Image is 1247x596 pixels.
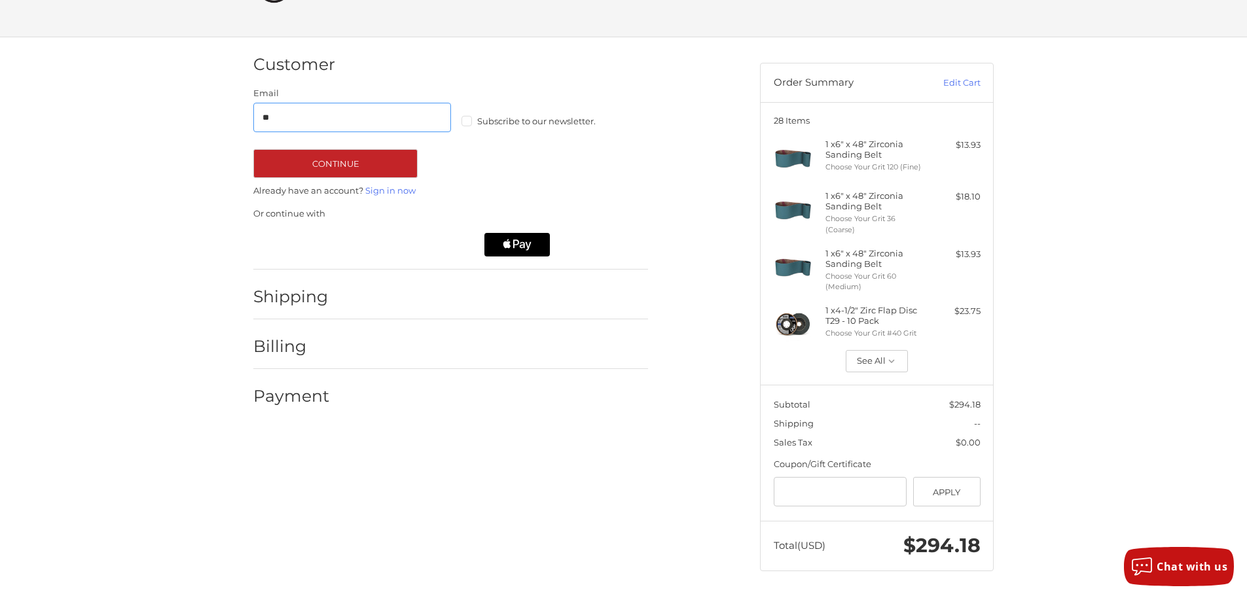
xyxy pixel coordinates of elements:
span: $294.18 [949,399,981,410]
button: Chat with us [1124,547,1234,586]
h4: 1 x 6" x 48" Zirconia Sanding Belt [825,248,926,270]
div: $18.10 [929,190,981,203]
h4: 1 x 4-1/2" Zirc Flap Disc T29 - 10 Pack [825,305,926,326]
div: $13.93 [929,248,981,261]
button: See All [846,350,908,372]
h4: 1 x 6" x 48" Zirconia Sanding Belt [825,190,926,212]
h3: Order Summary [774,77,914,90]
button: Apply [913,477,981,506]
p: Already have an account? [253,184,648,198]
label: Email [253,87,451,100]
p: Or continue with [253,207,648,220]
h2: Shipping [253,287,330,307]
span: Shipping [774,418,814,429]
span: -- [974,418,981,429]
span: Chat with us [1157,559,1227,574]
span: $294.18 [903,533,981,557]
span: $0.00 [956,437,981,447]
iframe: PayPal-paypal [249,233,354,256]
li: Choose Your Grit 36 (Coarse) [825,213,926,235]
h2: Payment [253,386,330,406]
div: Coupon/Gift Certificate [774,458,981,471]
div: $13.93 [929,139,981,152]
li: Choose Your Grit #40 Grit [825,328,926,339]
span: Total (USD) [774,539,825,552]
a: Edit Cart [914,77,981,90]
li: Choose Your Grit 60 (Medium) [825,271,926,292]
span: Sales Tax [774,437,812,447]
h3: 28 Items [774,115,981,126]
span: Subscribe to our newsletter. [477,116,596,126]
div: $23.75 [929,305,981,318]
h2: Customer [253,54,335,75]
a: Sign in now [365,185,416,196]
span: Subtotal [774,399,810,410]
li: Choose Your Grit 120 (Fine) [825,162,926,173]
h4: 1 x 6" x 48" Zirconia Sanding Belt [825,139,926,160]
input: Gift Certificate or Coupon Code [774,477,907,506]
button: Continue [253,149,418,178]
h2: Billing [253,336,330,357]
